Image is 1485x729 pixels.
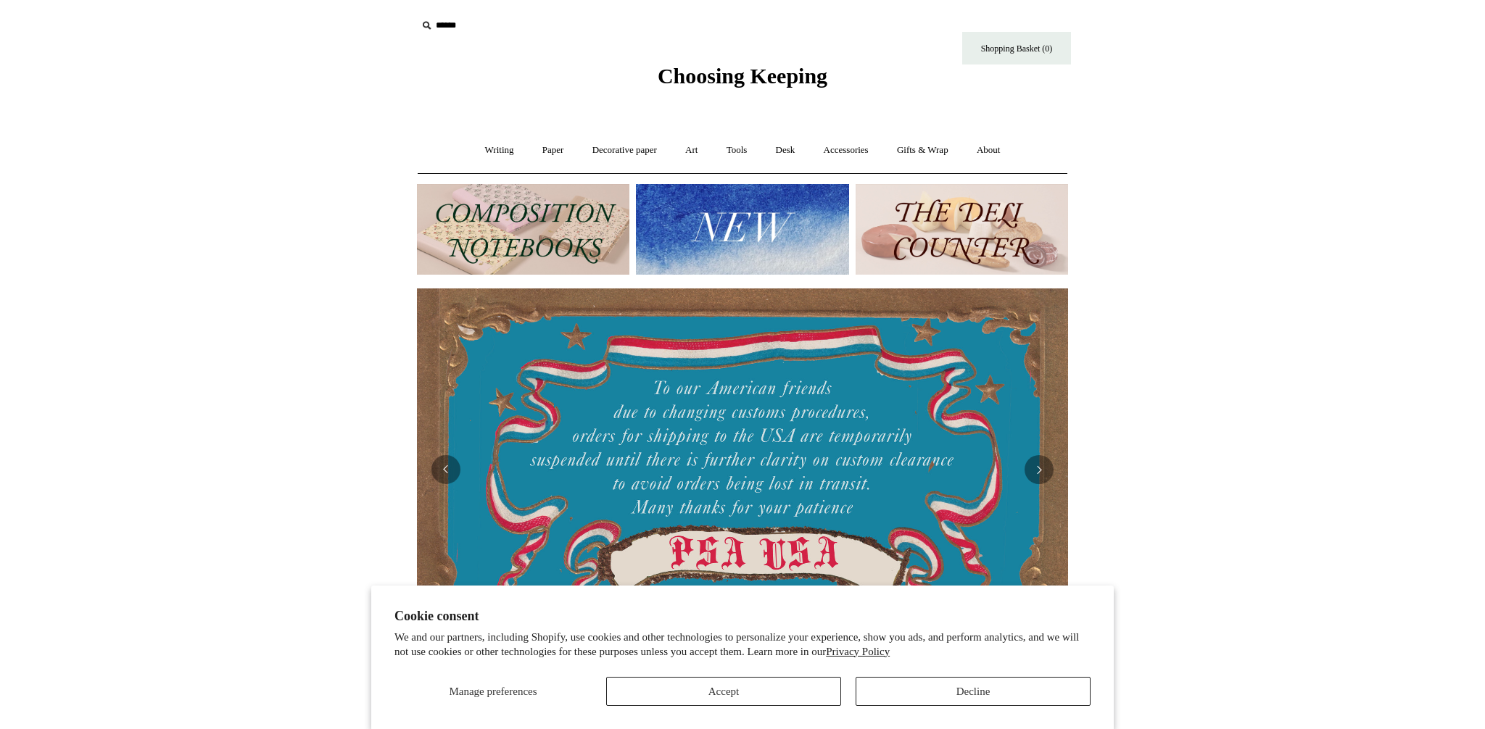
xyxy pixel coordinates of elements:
button: Decline [856,677,1091,706]
span: Manage preferences [449,686,537,697]
button: Manage preferences [394,677,592,706]
a: Gifts & Wrap [884,131,961,170]
button: Next [1025,455,1054,484]
img: USA PSA .jpg__PID:33428022-6587-48b7-8b57-d7eefc91f15a [417,288,1068,651]
img: New.jpg__PID:f73bdf93-380a-4a35-bcfe-7823039498e1 [636,184,848,275]
a: Decorative paper [579,131,670,170]
a: Desk [763,131,808,170]
a: Privacy Policy [826,646,890,657]
a: Paper [529,131,577,170]
button: Accept [606,677,841,706]
img: The Deli Counter [856,184,1068,275]
a: Tools [713,131,761,170]
a: Art [672,131,711,170]
p: We and our partners, including Shopify, use cookies and other technologies to personalize your ex... [394,630,1091,659]
h2: Cookie consent [394,609,1091,624]
button: Previous [431,455,460,484]
a: Choosing Keeping [658,75,827,86]
span: Choosing Keeping [658,64,827,88]
a: About [964,131,1014,170]
a: Accessories [811,131,882,170]
a: Writing [472,131,527,170]
a: Shopping Basket (0) [962,32,1071,64]
img: 202302 Composition ledgers.jpg__PID:69722ee6-fa44-49dd-a067-31375e5d54ec [417,184,629,275]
